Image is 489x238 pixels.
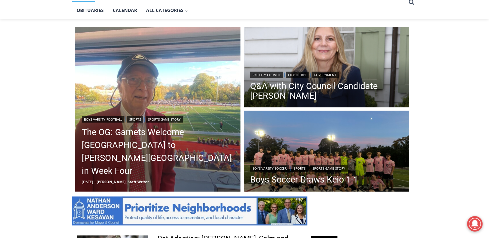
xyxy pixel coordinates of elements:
a: Boys Varsity Soccer [250,165,289,172]
a: The OG: Garnets Welcome [GEOGRAPHIC_DATA] to [PERSON_NAME][GEOGRAPHIC_DATA] in Week Four [82,126,234,177]
button: Child menu of All Categories [142,2,193,18]
time: [DATE] [82,179,93,184]
span: Intern @ [DOMAIN_NAME] [169,64,300,79]
img: (PHOTO: City council candidate Maria Tufvesson Shuck.) [244,27,409,109]
a: Government [312,72,339,78]
a: Boys Soccer Draws Keio 1-1 [250,175,358,184]
a: Sports Game Story [146,116,183,123]
div: / [72,55,74,61]
a: City of Rye [286,72,309,78]
div: | | [250,164,358,172]
a: [PERSON_NAME], Staff Writer [97,179,149,184]
a: Read More The OG: Garnets Welcome Yorktown to Nugent Stadium in Week Four [75,27,241,192]
div: 6 [76,55,79,61]
a: Rye City Council [250,72,283,78]
a: Read More Q&A with City Council Candidate Maria Tufvesson Shuck [244,27,409,109]
div: 4 [68,55,71,61]
a: Boys Varsity Football [82,116,124,123]
img: (PHOTO: The Rye Boys Soccer team from their match agains Keio Academy on September 30, 2025. Cred... [244,111,409,193]
a: Read More Boys Soccer Draws Keio 1-1 [244,111,409,193]
a: Intern @ [DOMAIN_NAME] [155,63,313,80]
div: | | [82,115,234,123]
div: Live Music [68,19,87,53]
a: Sports [127,116,143,123]
div: | | [250,70,403,78]
a: Sports [292,165,308,172]
a: Q&A with City Council Candidate [PERSON_NAME] [250,81,403,101]
a: [PERSON_NAME] Read Sanctuary Fall Fest: [DATE] [0,64,97,80]
h4: [PERSON_NAME] Read Sanctuary Fall Fest: [DATE] [5,65,86,80]
img: (PHOTO: The voice of Rye Garnet Football and Old Garnet Steve Feeney in the Nugent Stadium press ... [75,27,241,192]
span: – [95,179,97,184]
div: "I learned about the history of a place I’d honestly never considered even as a resident of [GEOG... [163,0,305,63]
a: Obituaries [72,2,108,18]
a: Calendar [108,2,142,18]
a: Sports Game Story [310,165,347,172]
